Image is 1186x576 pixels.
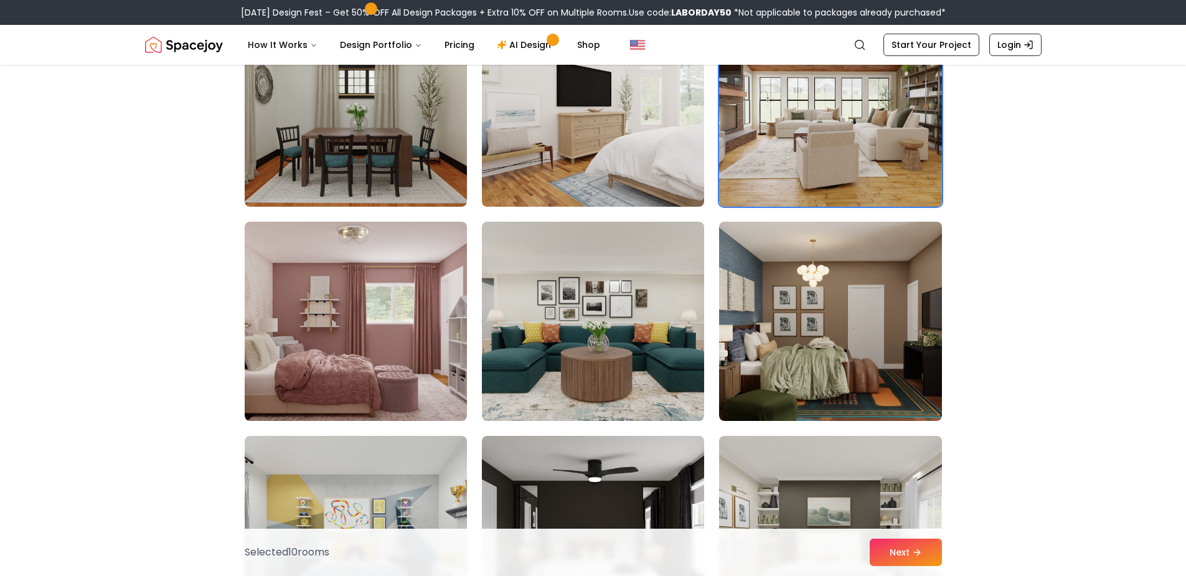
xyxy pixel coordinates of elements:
[482,7,704,207] img: Room room-32
[245,222,467,421] img: Room room-34
[870,539,942,566] button: Next
[245,545,329,560] p: Selected 10 room s
[145,32,223,57] a: Spacejoy
[145,32,223,57] img: Spacejoy Logo
[719,222,941,421] img: Room room-36
[238,32,327,57] button: How It Works
[629,6,732,19] span: Use code:
[989,34,1042,56] a: Login
[567,32,610,57] a: Shop
[241,6,946,19] div: [DATE] Design Fest – Get 50% OFF All Design Packages + Extra 10% OFF on Multiple Rooms.
[482,222,704,421] img: Room room-35
[238,32,610,57] nav: Main
[732,6,946,19] span: *Not applicable to packages already purchased*
[435,32,484,57] a: Pricing
[487,32,565,57] a: AI Design
[883,34,979,56] a: Start Your Project
[630,37,645,52] img: United States
[145,25,1042,65] nav: Global
[671,6,732,19] b: LABORDAY50
[245,7,467,207] img: Room room-31
[330,32,432,57] button: Design Portfolio
[719,7,941,207] img: Room room-33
